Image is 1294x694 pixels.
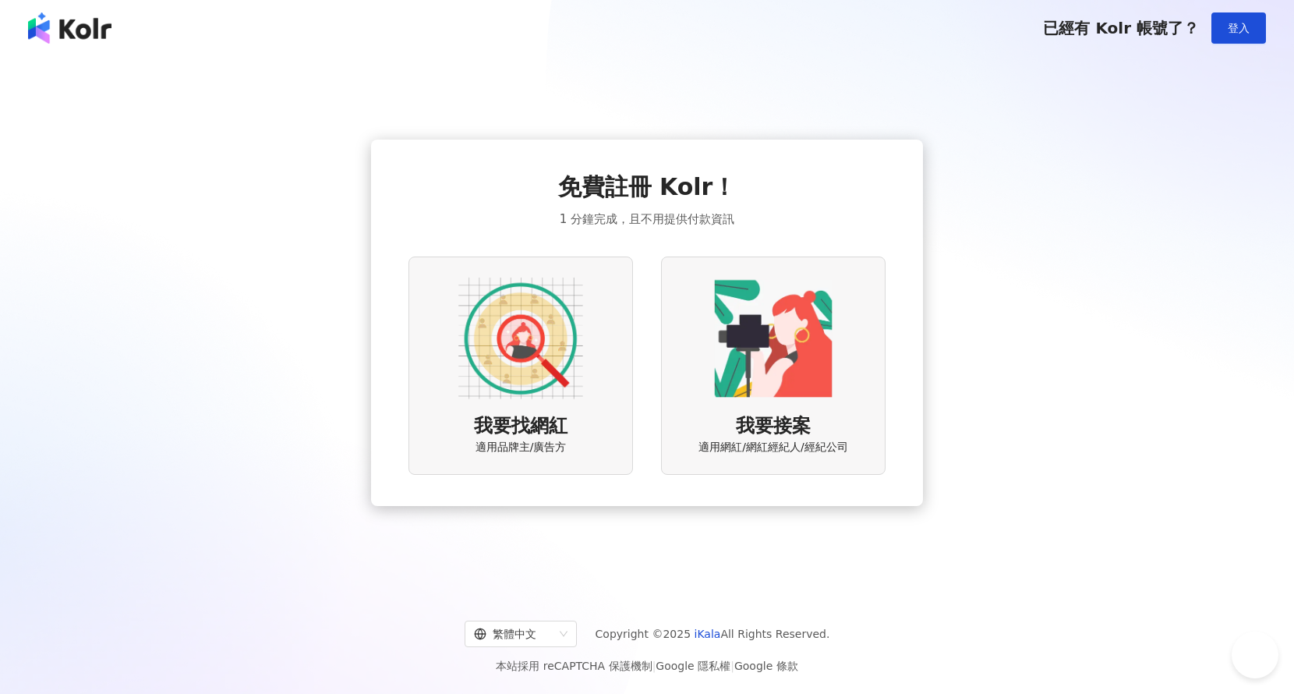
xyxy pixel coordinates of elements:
[560,210,734,228] span: 1 分鐘完成，且不用提供付款資訊
[474,413,567,440] span: 我要找網紅
[558,171,737,204] span: 免費註冊 Kolr！
[698,440,847,455] span: 適用網紅/網紅經紀人/經紀公司
[1228,22,1250,34] span: 登入
[496,657,797,675] span: 本站採用 reCAPTCHA 保護機制
[1232,632,1278,678] iframe: Help Scout Beacon - Open
[476,440,567,455] span: 適用品牌主/廣告方
[28,12,111,44] img: logo
[695,628,721,640] a: iKala
[656,660,730,672] a: Google 隱私權
[730,660,734,672] span: |
[1211,12,1266,44] button: 登入
[734,660,798,672] a: Google 條款
[596,625,830,643] span: Copyright © 2025 All Rights Reserved.
[711,276,836,401] img: KOL identity option
[736,413,811,440] span: 我要接案
[458,276,583,401] img: AD identity option
[1043,19,1199,37] span: 已經有 Kolr 帳號了？
[652,660,656,672] span: |
[474,621,553,646] div: 繁體中文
